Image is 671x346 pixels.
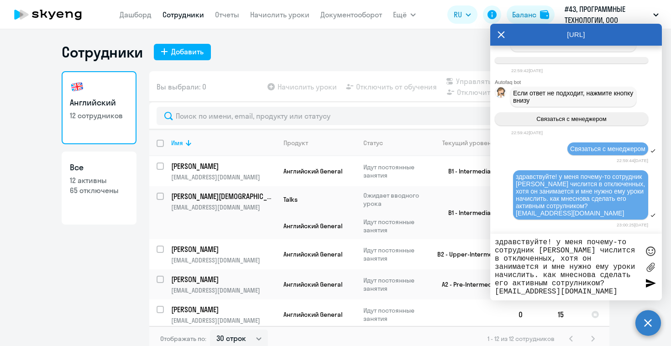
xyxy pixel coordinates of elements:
span: Talks [283,195,298,204]
img: english [70,79,84,94]
textarea: здравствуйте! у меня почему-то сотрудник [PERSON_NAME] числится в отключенных, хотя он занимается... [495,238,639,296]
button: Добавить [154,44,211,60]
a: Документооборот [320,10,382,19]
a: [PERSON_NAME][DEMOGRAPHIC_DATA] [171,191,276,201]
p: #43, ПРОГРАММНЫЕ ТЕХНОЛОГИИ, ООО [565,4,650,26]
p: 12 сотрудников [70,110,128,121]
p: [EMAIL_ADDRESS][DOMAIN_NAME] [171,286,276,294]
span: Вы выбрали: 0 [157,81,206,92]
a: Все12 активны65 отключены [62,152,136,225]
div: Имя [171,139,276,147]
p: [PERSON_NAME] [171,244,274,254]
div: Имя [171,139,183,147]
a: Дашборд [120,10,152,19]
a: Английский12 сотрудников [62,71,136,144]
time: 22:59:44[DATE] [617,158,648,163]
span: Английский General [283,167,342,175]
a: [PERSON_NAME] [171,304,276,315]
p: Идут постоянные занятия [363,246,426,262]
td: A2 - Pre-Intermediate [426,269,511,299]
time: 22:59:42[DATE] [511,68,543,73]
a: Начислить уроки [250,10,309,19]
span: Английский General [283,250,342,258]
td: B1 - Intermediate [426,186,511,239]
div: Текущий уровень [434,139,511,147]
p: [EMAIL_ADDRESS][DOMAIN_NAME] [171,256,276,264]
input: Поиск по имени, email, продукту или статусу [157,107,602,125]
td: 0 [511,299,550,330]
p: [PERSON_NAME] [171,161,274,171]
a: [PERSON_NAME] [171,274,276,284]
span: Связаться с менеджером [536,115,606,122]
p: Идут постоянные занятия [363,306,426,323]
button: Ещё [393,5,416,24]
td: B2 - Upper-Intermediate [426,239,511,269]
a: Сотрудники [163,10,204,19]
div: Добавить [171,46,204,57]
div: Статус [363,139,383,147]
a: [PERSON_NAME] [171,161,276,171]
span: Ещё [393,9,407,20]
button: #43, ПРОГРАММНЫЕ ТЕХНОЛОГИИ, ООО [560,4,663,26]
span: Английский General [283,310,342,319]
time: 22:59:42[DATE] [511,130,543,135]
button: Связаться с менеджером [495,112,648,126]
td: 15 [550,299,584,330]
p: [PERSON_NAME][DEMOGRAPHIC_DATA] [171,191,274,201]
label: Лимит 10 файлов [644,260,657,274]
span: Если ответ не подходит, нажмите кнопку внизу [513,89,635,104]
div: Autofaq bot [495,79,662,85]
h1: Сотрудники [62,43,143,61]
span: здравствуйте! у меня почему-то сотрудник [PERSON_NAME] числится в отключенных, хотя он занимается... [516,173,647,217]
span: 1 - 12 из 12 сотрудников [488,335,555,343]
p: Идут постоянные занятия [363,276,426,293]
button: RU [447,5,477,24]
img: balance [540,10,549,19]
h3: Английский [70,97,128,109]
span: Английский General [283,222,342,230]
a: [PERSON_NAME] [171,244,276,254]
span: RU [454,9,462,20]
a: Отчеты [215,10,239,19]
div: Текущий уровень [442,139,494,147]
p: 12 активны [70,175,128,185]
p: [PERSON_NAME] [171,274,274,284]
h3: Все [70,162,128,173]
p: [EMAIL_ADDRESS][DOMAIN_NAME] [171,173,276,181]
p: [EMAIL_ADDRESS][DOMAIN_NAME] [171,203,276,211]
p: Идут постоянные занятия [363,218,426,234]
p: [EMAIL_ADDRESS][DOMAIN_NAME] [171,316,276,325]
p: Ожидает вводного урока [363,191,426,208]
span: Английский General [283,280,342,288]
p: Идут постоянные занятия [363,163,426,179]
button: Балансbalance [507,5,555,24]
img: bot avatar [495,87,507,100]
p: 65 отключены [70,185,128,195]
span: Отображать по: [160,335,206,343]
span: Связаться с менеджером [570,145,645,152]
td: B1 - Intermediate [426,156,511,186]
time: 23:00:25[DATE] [617,222,648,227]
p: [PERSON_NAME] [171,304,274,315]
div: Баланс [512,9,536,20]
div: Продукт [283,139,308,147]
